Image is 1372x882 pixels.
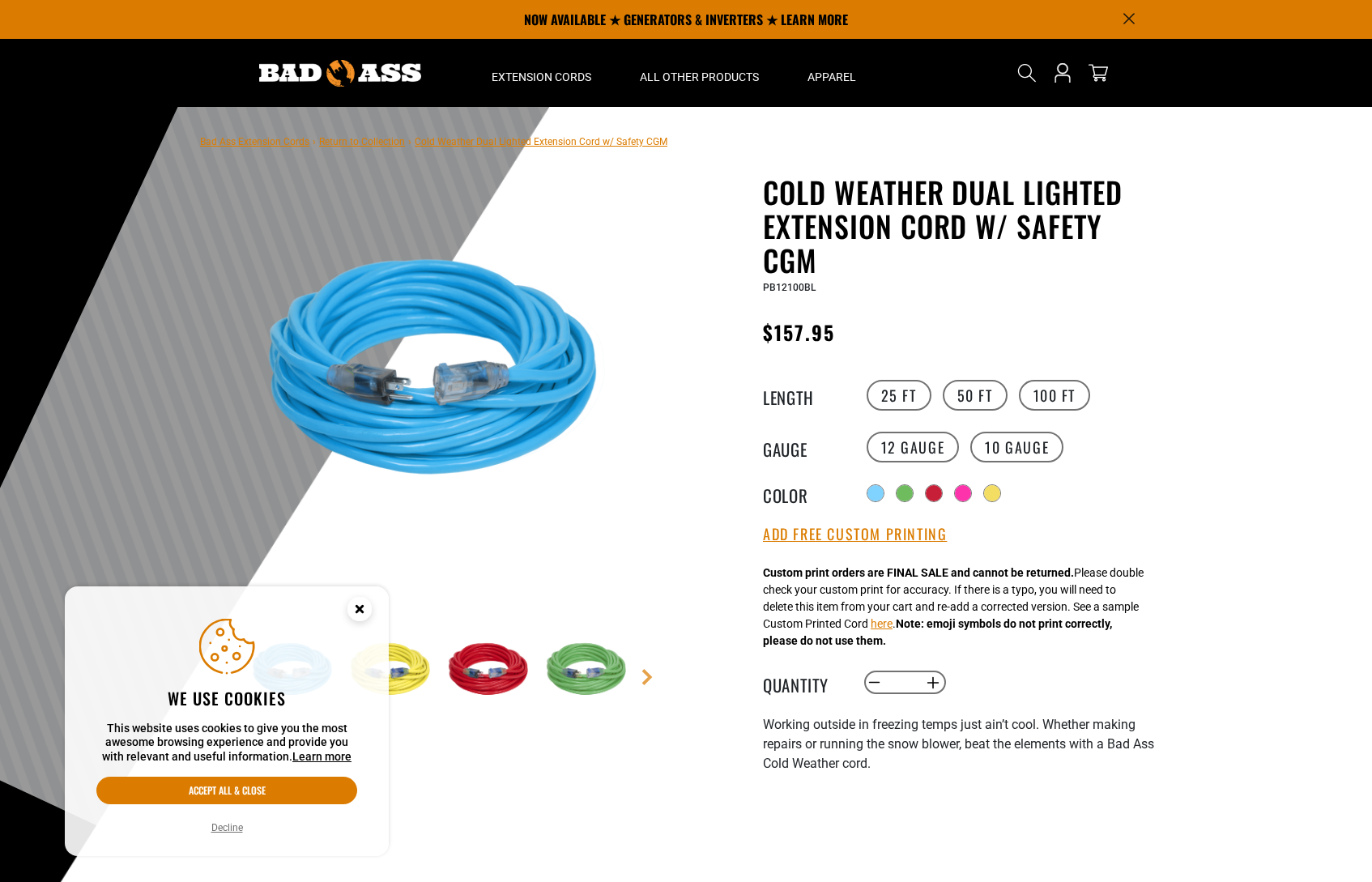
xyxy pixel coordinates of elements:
label: 25 FT [867,380,931,411]
legend: Gauge [763,437,844,458]
span: Apparel [807,70,856,84]
strong: Note: emoji symbols do not print correctly, please do not use them. [763,617,1112,647]
button: Accept all & close [96,777,357,804]
a: Return to Collection [319,136,405,147]
button: Decline [207,820,248,836]
label: 12 Gauge [867,432,960,462]
summary: Apparel [783,39,880,107]
a: Next [639,669,655,685]
span: PB12100BL [763,282,816,293]
span: Working outside in freezing temps just ain’t cool. Whether making repairs or running the snow blo... [763,717,1154,771]
span: All Other Products [640,70,759,84]
label: 10 Gauge [970,432,1063,462]
h1: Cold Weather Dual Lighted Extension Cord w/ Safety CGM [763,175,1160,277]
span: Cold Weather Dual Lighted Extension Cord w/ Safety CGM [415,136,667,147]
summary: All Other Products [616,39,783,107]
p: This website uses cookies to give you the most awesome browsing experience and provide you with r... [96,722,357,765]
a: Bad Ass Extension Cords [200,136,309,147]
div: Please double check your custom print for accuracy. If there is a typo, you will need to delete t... [763,565,1144,650]
a: Learn more [292,750,352,763]
span: › [313,136,316,147]
nav: breadcrumbs [200,131,667,151]
img: Yellow [346,624,440,718]
label: Quantity [763,672,844,693]
summary: Extension Cords [467,39,616,107]
img: Red [444,624,538,718]
img: Light Blue [248,178,638,569]
h2: We use cookies [96,688,357,709]
label: 50 FT [943,380,1008,411]
label: 100 FT [1019,380,1091,411]
img: Bad Ass Extension Cords [259,60,421,87]
legend: Color [763,483,844,504]
summary: Search [1014,60,1040,86]
button: Add Free Custom Printing [763,526,947,543]
strong: Custom print orders are FINAL SALE and cannot be returned. [763,566,1074,579]
button: here [871,616,893,633]
span: $157.95 [763,317,836,347]
span: › [408,136,411,147]
legend: Length [763,385,844,406]
aside: Cookie Consent [65,586,389,857]
img: Green [542,624,636,718]
span: Extension Cords [492,70,591,84]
